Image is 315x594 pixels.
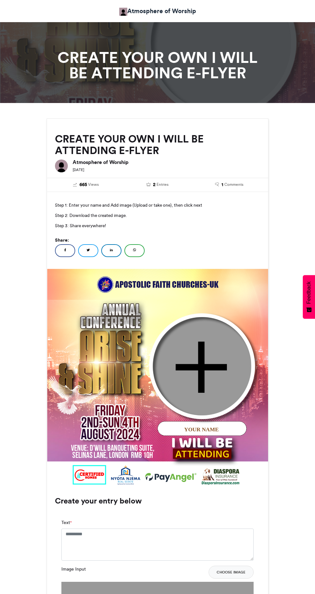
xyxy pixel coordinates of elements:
[55,236,260,244] h5: Share:
[61,519,72,526] label: Text
[61,566,86,572] label: Image Input
[209,566,254,579] button: Choose Image
[119,8,127,16] img: Atmosphere Of Worship
[221,181,223,188] span: 1
[55,497,260,505] h3: Create your entry below
[303,275,315,319] button: Feedback - Show survey
[47,269,268,489] img: 1721844996.951-cf858648e6d7d2b2b5439e66903b2f1acb59cc57.png
[73,168,84,172] small: [DATE]
[127,181,189,188] a: 2 Entries
[55,159,68,172] img: Atmosphere of Worship
[55,181,117,188] a: 665 Views
[198,181,260,188] a: 1 Comments
[146,426,257,433] div: YOUR NAME
[88,182,99,187] span: Views
[306,281,312,304] span: Feedback
[73,159,260,165] h6: Atmosphere of Worship
[55,200,260,231] p: Step 1: Enter your name and Add image (Upload or take one), then click next Step 2: Download the ...
[224,182,243,187] span: Comments
[157,182,168,187] span: Entries
[153,181,156,188] span: 2
[119,6,196,16] a: Atmosphere of Worship
[47,50,268,81] h1: CREATE YOUR OWN I WILL BE ATTENDING E-FLYER
[55,133,260,156] h2: CREATE YOUR OWN I WILL BE ATTENDING E-FLYER
[79,181,87,188] span: 665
